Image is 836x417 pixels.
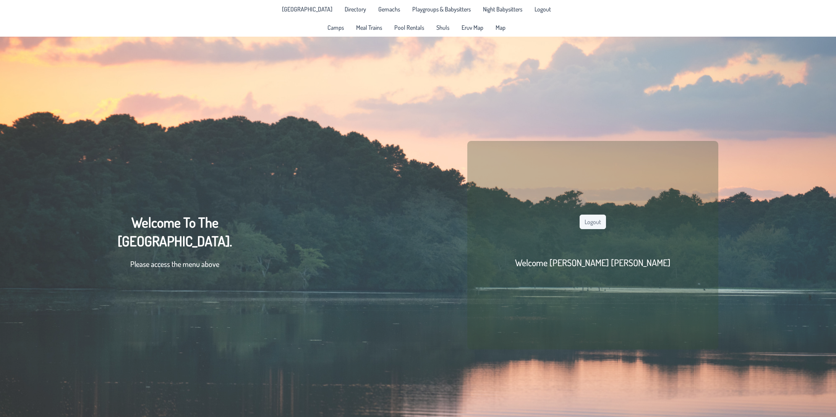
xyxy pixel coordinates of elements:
[432,21,454,34] a: Shuls
[491,21,510,34] a: Map
[478,3,527,15] a: Night Babysitters
[118,258,232,270] p: Please access the menu above
[530,3,556,15] li: Logout
[412,6,471,12] span: Playgroups & Babysitters
[118,213,232,277] div: Welcome To The [GEOGRAPHIC_DATA].
[345,6,366,12] span: Directory
[323,21,348,34] a: Camps
[462,24,483,31] span: Eruv Map
[535,6,551,12] span: Logout
[352,21,387,34] a: Meal Trains
[327,24,344,31] span: Camps
[390,21,429,34] a: Pool Rentals
[483,6,522,12] span: Night Babysitters
[374,3,405,15] a: Gemachs
[277,3,337,15] a: [GEOGRAPHIC_DATA]
[436,24,449,31] span: Shuls
[580,215,606,229] button: Logout
[378,6,400,12] span: Gemachs
[457,21,488,34] a: Eruv Map
[394,24,424,31] span: Pool Rentals
[282,6,332,12] span: [GEOGRAPHIC_DATA]
[496,24,505,31] span: Map
[356,24,382,31] span: Meal Trains
[408,3,475,15] a: Playgroups & Babysitters
[277,3,337,15] li: Pine Lake Park
[515,257,671,268] h2: Welcome [PERSON_NAME] [PERSON_NAME]
[340,3,371,15] a: Directory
